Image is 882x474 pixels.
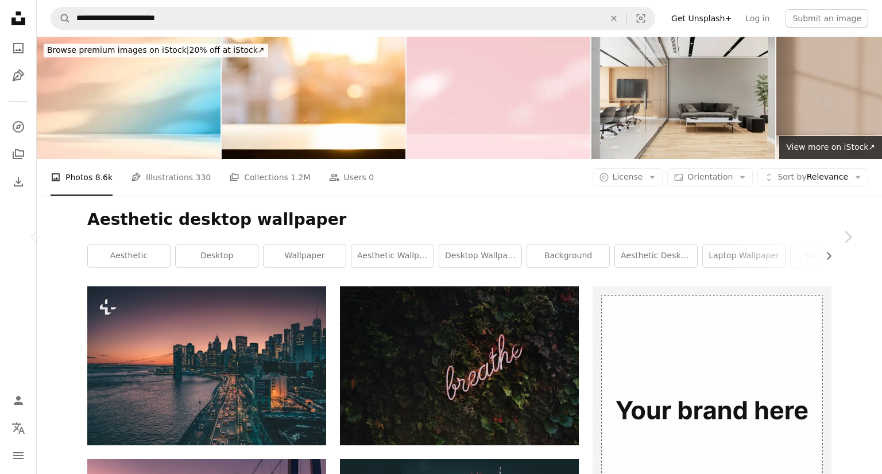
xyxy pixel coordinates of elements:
[667,168,753,187] button: Orientation
[88,244,170,267] a: aesthetic
[7,64,30,87] a: Illustrations
[703,244,785,267] a: laptop wallpaper
[51,7,71,29] button: Search Unsplash
[407,37,590,159] img: Empty pink colour room studio with sunlight effect shadow on the floor and wall for product prese...
[687,172,733,181] span: Orientation
[786,142,875,151] span: View more on iStock ↗
[593,168,663,187] button: License
[527,244,609,267] a: background
[777,172,848,183] span: Relevance
[229,159,310,196] a: Collections 1.2M
[37,37,275,64] a: Browse premium images on iStock|20% off at iStock↗
[591,37,775,159] img: Modern Office Space With Lobby
[615,244,697,267] a: aesthetic desktop
[329,159,374,196] a: Users 0
[131,159,211,196] a: Illustrations 330
[7,143,30,166] a: Collections
[7,417,30,440] button: Language
[601,7,626,29] button: Clear
[738,9,776,28] a: Log in
[613,172,643,181] span: License
[291,171,310,184] span: 1.2M
[813,182,882,292] a: Next
[196,171,211,184] span: 330
[87,209,831,230] h1: Aesthetic desktop wallpaper
[37,37,220,159] img: Light Shadow Beige gold Blue Studio Room Background,Cream Yellow Summer on Table Product,Overlay ...
[51,7,655,30] form: Find visuals sitewide
[664,9,738,28] a: Get Unsplash+
[627,7,655,29] button: Visual search
[87,360,326,371] a: The Manhattan Bridge in the evening, USA
[340,360,579,371] a: Breathe neon signage
[757,168,868,187] button: Sort byRelevance
[369,171,374,184] span: 0
[47,45,189,55] span: Browse premium images on iStock |
[7,37,30,60] a: Photos
[791,244,873,267] a: wallpaper 4k
[351,244,434,267] a: aesthetic wallpaper
[176,244,258,267] a: desktop
[340,286,579,445] img: Breathe neon signage
[7,115,30,138] a: Explore
[7,444,30,467] button: Menu
[87,286,326,445] img: The Manhattan Bridge in the evening, USA
[7,170,30,193] a: Download History
[439,244,521,267] a: desktop wallpaper
[779,136,882,159] a: View more on iStock↗
[264,244,346,267] a: wallpaper
[786,9,868,28] button: Submit an image
[777,172,806,181] span: Sort by
[44,44,268,57] div: 20% off at iStock ↗
[222,37,405,159] img: Empty wooden table in front of abstract blurred bokeh background of restaurant
[7,389,30,412] a: Log in / Sign up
